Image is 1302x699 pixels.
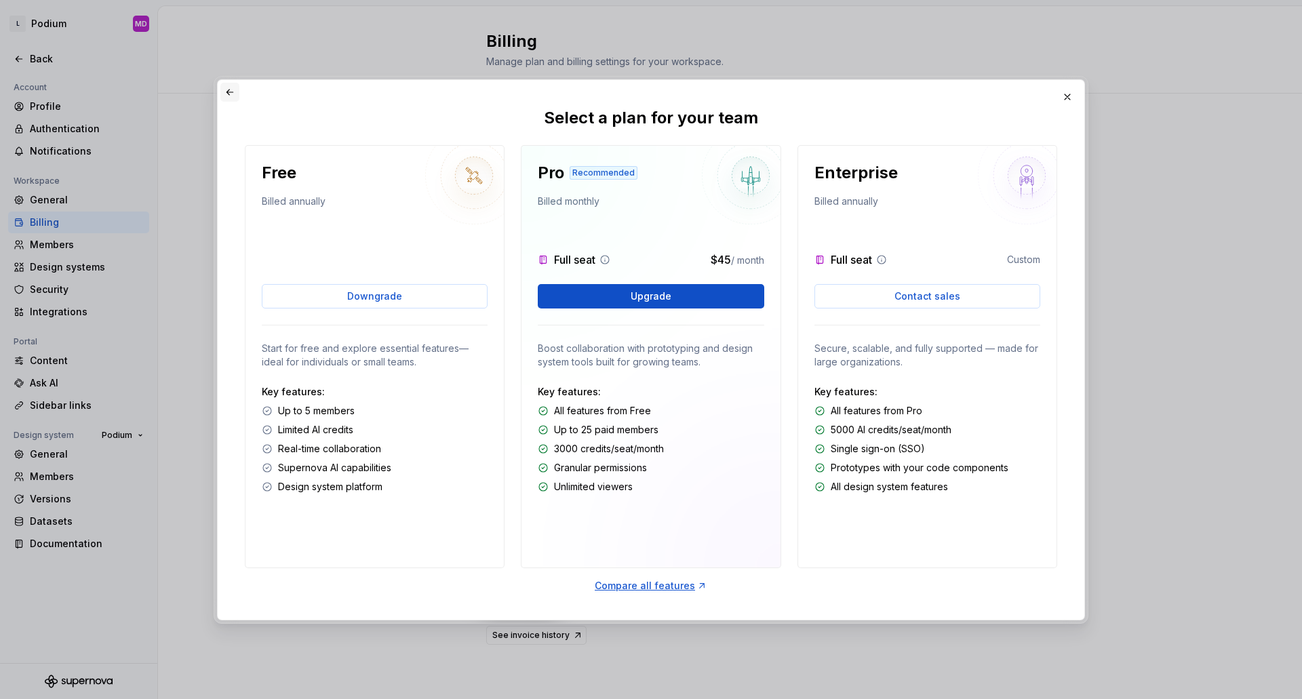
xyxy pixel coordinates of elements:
p: Unlimited viewers [554,480,633,494]
p: 3000 credits/seat/month [554,442,664,456]
p: All design system features [831,480,948,494]
button: Downgrade [262,284,488,308]
p: Up to 5 members [278,404,355,418]
p: Billed annually [814,195,878,214]
p: All features from Pro [831,404,922,418]
p: All features from Free [554,404,651,418]
p: Real-time collaboration [278,442,381,456]
p: Key features: [538,385,764,399]
a: Contact sales [814,284,1040,308]
p: Single sign-on (SSO) [831,442,925,456]
span: Upgrade [631,289,671,303]
p: Boost collaboration with prototyping and design system tools built for growing teams. [538,342,764,369]
a: Compare all features [595,579,707,593]
p: Full seat [831,252,872,268]
p: 5000 AI credits/seat/month [831,423,951,437]
span: Downgrade [347,289,402,303]
p: Select a plan for your team [544,107,758,129]
p: Key features: [262,385,488,399]
p: Free [262,162,296,184]
p: Billed annually [262,195,325,214]
p: Secure, scalable, and fully supported — made for large organizations. [814,342,1040,369]
p: Start for free and explore essential features—ideal for individuals or small teams. [262,342,488,369]
p: Full seat [554,252,595,268]
span: $45 [711,253,731,266]
button: Upgrade [538,284,764,308]
p: Key features: [814,385,1040,399]
p: Supernova AI capabilities [278,461,391,475]
span: / month [731,254,764,266]
p: Custom [1007,253,1040,266]
p: Limited AI credits [278,423,353,437]
p: Enterprise [814,162,898,184]
p: Up to 25 paid members [554,423,658,437]
div: Recommended [570,166,637,180]
p: Billed monthly [538,195,599,214]
p: Prototypes with your code components [831,461,1008,475]
p: Granular permissions [554,461,647,475]
span: Contact sales [894,289,960,303]
p: Design system platform [278,480,382,494]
